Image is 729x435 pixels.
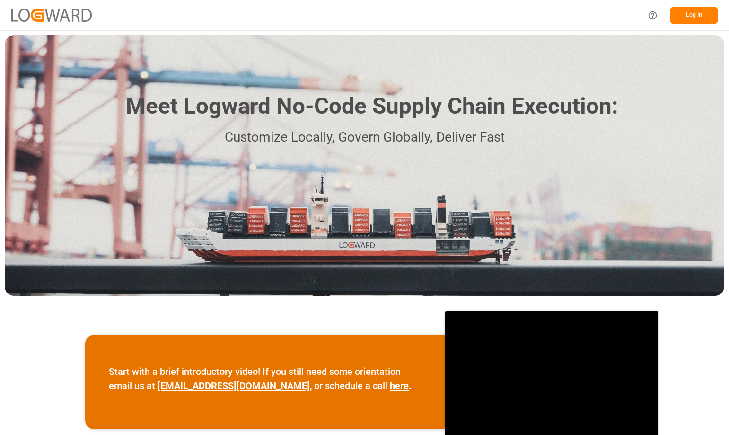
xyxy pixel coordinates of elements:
button: Log In [670,7,718,24]
h1: Meet Logward No-Code Supply Chain Execution: [126,89,618,123]
p: Start with a brief introductory video! If you still need some orientation email us at , or schedu... [109,364,422,393]
img: Logward_new_orange.png [11,9,92,21]
a: [EMAIL_ADDRESS][DOMAIN_NAME] [158,380,310,391]
button: Help Center [642,5,663,26]
a: here [390,380,409,391]
p: Customize Locally, Govern Globally, Deliver Fast [112,127,618,148]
